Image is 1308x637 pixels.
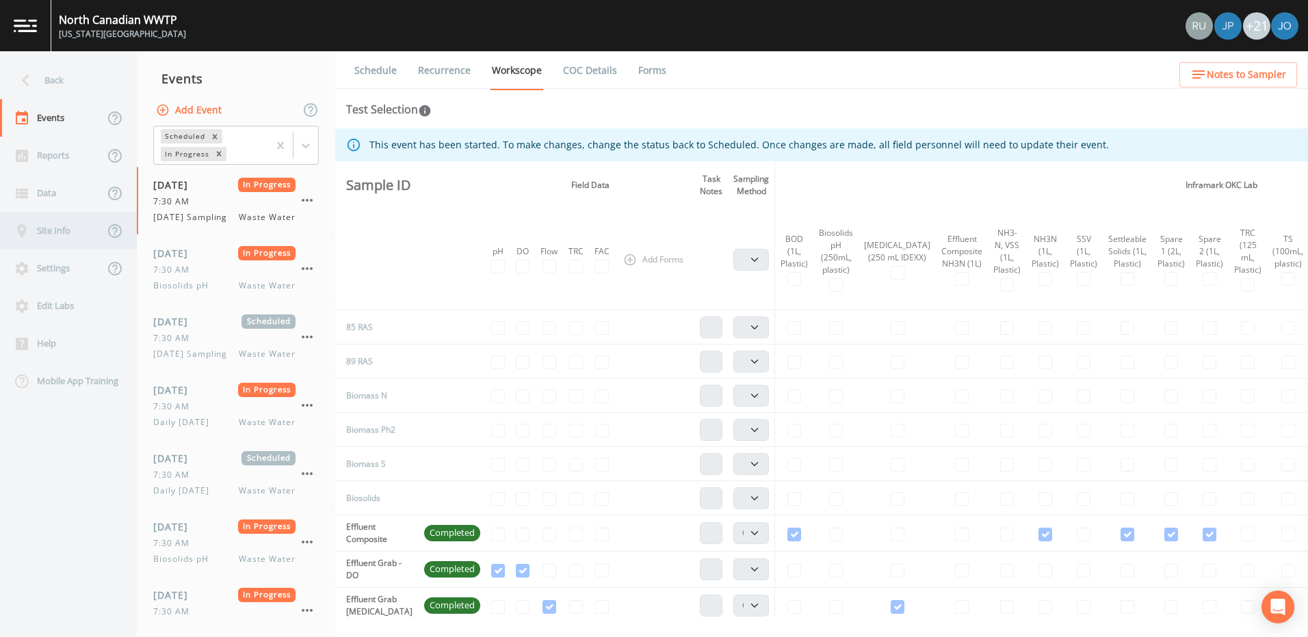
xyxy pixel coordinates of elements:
span: [DATE] Sampling [153,211,235,223]
div: [US_STATE][GEOGRAPHIC_DATA] [59,28,186,40]
div: Spare 2 (1L, Plastic) [1196,233,1223,270]
span: In Progress [238,246,296,260]
div: Remove Scheduled [207,129,222,144]
span: Waste Water [239,348,296,360]
span: Waste Water [239,280,296,292]
a: COC Details [561,51,619,90]
span: Waste Water [239,211,296,223]
img: a5c06d64ce99e847b6841ccd0307af82 [1186,12,1213,40]
th: Sample ID [335,161,418,209]
span: Notes to Sampler [1207,66,1286,83]
td: Biomass Ph2 [335,413,418,447]
span: In Progress [238,178,296,192]
span: 7:30 AM [153,606,198,618]
span: Completed [424,599,480,612]
span: Scheduled [241,314,296,329]
td: Biomass S [335,447,418,481]
span: Daily [DATE] [153,416,218,429]
span: [DATE] [153,178,198,192]
a: [DATE]In Progress7:30 AMBiosolids pHWaste Water [137,509,335,577]
span: [DATE] Sampling [153,348,235,360]
span: Waste Water [239,553,296,565]
span: [DATE] [153,314,198,329]
svg: In this section you'll be able to select the analytical test to run, based on the media type, and... [418,104,432,118]
span: In Progress [238,383,296,397]
a: [DATE]In Progress7:30 AMBiosolids pHWaste Water [137,235,335,303]
div: This event has been started. To make changes, change the status back to Scheduled. Once changes a... [369,133,1109,157]
span: Biosolids pH [153,553,217,565]
span: Daily [DATE] [153,485,218,497]
a: Forms [636,51,668,90]
a: [DATE]Scheduled7:30 AM[DATE] SamplingWaste Water [137,303,335,372]
img: 41241ef155101aa6d92a04480b0d0000 [1214,12,1242,40]
span: Biosolids pH [153,280,217,292]
span: [DATE] [153,451,198,465]
span: 7:30 AM [153,537,198,550]
div: Settleable Solids (1L, Plastic) [1108,233,1147,270]
th: Task Notes [694,161,728,209]
span: [DATE] [153,519,198,534]
div: Flow [540,245,558,258]
a: [DATE]In Progress7:30 AM[DATE] SamplingWaste Water [137,167,335,235]
span: Waste Water [239,416,296,429]
div: Spare 1 (2L, Plastic) [1157,233,1185,270]
span: [DATE] [153,383,198,397]
a: Recurrence [416,51,473,90]
div: BOD (1L, Plastic) [781,233,808,270]
th: Field Data [486,161,694,209]
div: TRC (125 mL, Plastic) [1234,227,1261,276]
td: Biomass N [335,379,418,413]
div: TS (100mL, plastic) [1272,233,1303,270]
span: Scheduled [241,451,296,465]
div: NH3N (1L, Plastic) [1032,233,1059,270]
div: pH [491,245,505,258]
div: Joshua gere Paul [1214,12,1242,40]
span: 7:30 AM [153,332,198,344]
div: DO [516,245,529,258]
div: Scheduled [161,129,207,144]
div: Effluent Composite NH3N (1L) [941,233,982,270]
div: SSV (1L, Plastic) [1070,233,1097,270]
span: Completed [424,563,480,576]
button: Add Event [153,98,227,123]
div: North Canadian WWTP [59,12,186,28]
div: In Progress [161,147,211,161]
div: [MEDICAL_DATA] (250 mL IDEXX) [864,239,930,264]
span: 7:30 AM [153,469,198,481]
span: 7:30 AM [153,401,198,413]
div: Biosolids pH (250mL, plastic) [819,227,853,276]
span: In Progress [238,588,296,602]
a: [DATE]Scheduled7:30 AMDaily [DATE]Waste Water [137,440,335,509]
td: Biosolids [335,481,418,515]
th: Sampling Method [728,161,775,209]
a: [DATE]In Progress7:30 AMDaily [DATE]Waste Water [137,372,335,440]
div: TRC [568,245,584,258]
span: Completed [424,526,480,540]
div: Open Intercom Messenger [1261,591,1294,623]
span: Waste Water [239,485,296,497]
td: 85 RAS [335,310,418,344]
span: [DATE] [153,588,198,602]
div: Events [137,62,335,96]
span: In Progress [238,519,296,534]
div: +21 [1243,12,1270,40]
div: FAC [594,245,610,258]
a: Schedule [352,51,399,90]
div: Russell Schindler [1185,12,1214,40]
span: [DATE] [153,246,198,260]
div: Remove In Progress [211,147,226,161]
div: Test Selection [346,101,432,118]
img: a7513eba63f965acade06f89de548dca [1271,12,1298,40]
td: Effluent Grab [MEDICAL_DATA] [335,588,418,624]
td: 89 RAS [335,344,418,379]
td: Effluent Grab - DO [335,552,418,588]
span: 7:30 AM [153,264,198,276]
button: Notes to Sampler [1179,62,1297,87]
td: Effluent Composite [335,515,418,552]
span: 7:30 AM [153,195,198,208]
img: logo [14,19,37,32]
a: Workscope [490,51,544,90]
div: NH3-N, VSS (1L, Plastic) [993,227,1021,276]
